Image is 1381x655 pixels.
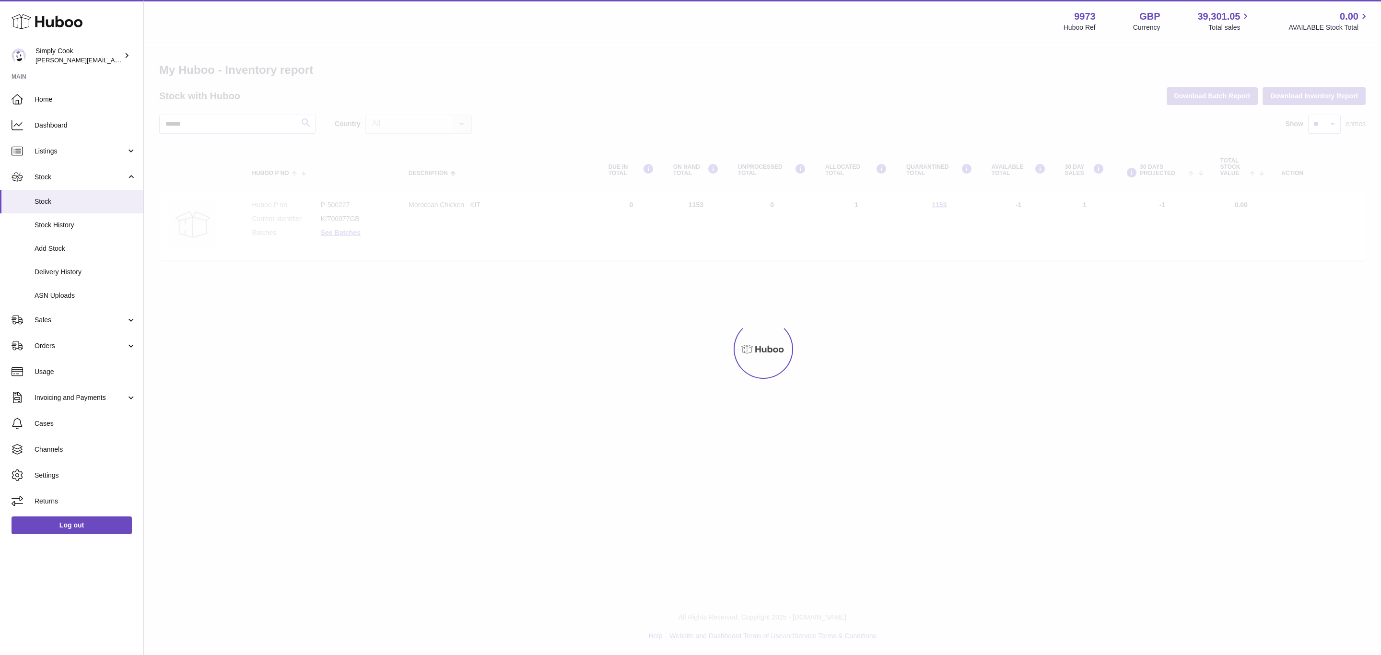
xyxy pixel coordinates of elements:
[1288,23,1369,32] span: AVAILABLE Stock Total
[1197,10,1240,23] span: 39,301.05
[1197,10,1251,32] a: 39,301.05 Total sales
[35,316,126,325] span: Sales
[1074,10,1096,23] strong: 9973
[35,445,136,454] span: Channels
[35,95,136,104] span: Home
[35,244,136,253] span: Add Stock
[1288,10,1369,32] a: 0.00 AVAILABLE Stock Total
[35,197,136,206] span: Stock
[35,367,136,376] span: Usage
[35,147,126,156] span: Listings
[1133,23,1160,32] div: Currency
[35,56,192,64] span: [PERSON_NAME][EMAIL_ADDRESS][DOMAIN_NAME]
[35,341,126,351] span: Orders
[12,48,26,63] img: emma@simplycook.com
[35,497,136,506] span: Returns
[35,221,136,230] span: Stock History
[35,471,136,480] span: Settings
[1139,10,1160,23] strong: GBP
[12,516,132,534] a: Log out
[1340,10,1358,23] span: 0.00
[35,291,136,300] span: ASN Uploads
[35,121,136,130] span: Dashboard
[35,173,126,182] span: Stock
[35,419,136,428] span: Cases
[1064,23,1096,32] div: Huboo Ref
[35,268,136,277] span: Delivery History
[1208,23,1251,32] span: Total sales
[35,393,126,402] span: Invoicing and Payments
[35,47,122,65] div: Simply Cook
